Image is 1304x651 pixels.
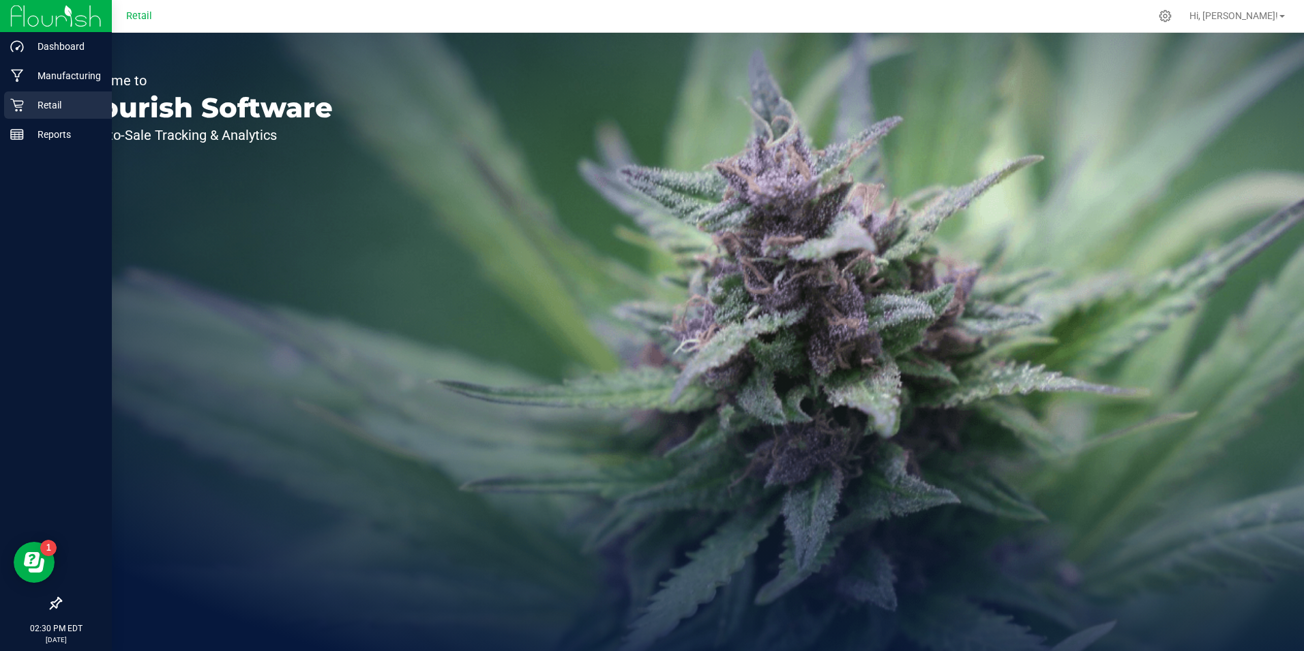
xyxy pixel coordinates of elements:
span: Hi, [PERSON_NAME]! [1189,10,1278,21]
p: Dashboard [24,38,106,55]
p: Seed-to-Sale Tracking & Analytics [74,128,333,142]
inline-svg: Reports [10,128,24,141]
p: Welcome to [74,74,333,87]
p: 02:30 PM EDT [6,622,106,635]
inline-svg: Retail [10,98,24,112]
iframe: Resource center unread badge [40,540,57,556]
p: Reports [24,126,106,143]
inline-svg: Dashboard [10,40,24,53]
div: Manage settings [1157,10,1174,23]
inline-svg: Manufacturing [10,69,24,83]
p: Retail [24,97,106,113]
span: Retail [126,10,152,22]
p: [DATE] [6,635,106,645]
iframe: Resource center [14,542,55,583]
p: Flourish Software [74,94,333,121]
p: Manufacturing [24,68,106,84]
